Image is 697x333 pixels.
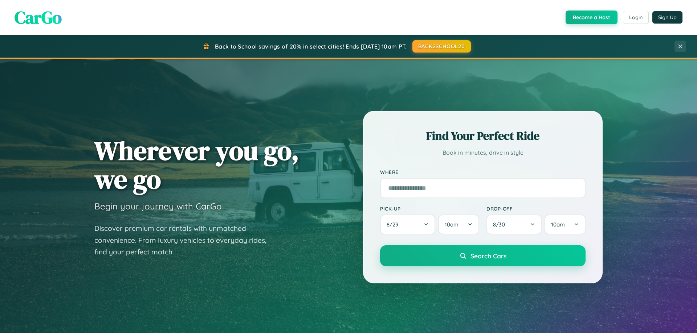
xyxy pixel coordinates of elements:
span: 8 / 29 [387,221,402,228]
span: 10am [445,221,458,228]
label: Pick-up [380,205,479,212]
button: Login [623,11,649,24]
span: CarGo [15,5,62,29]
h2: Find Your Perfect Ride [380,128,586,144]
button: Search Cars [380,245,586,266]
p: Discover premium car rentals with unmatched convenience. From luxury vehicles to everyday rides, ... [94,222,276,258]
button: 8/29 [380,215,435,234]
span: 8 / 30 [493,221,509,228]
button: 10am [438,215,479,234]
p: Book in minutes, drive in style [380,147,586,158]
h1: Wherever you go, we go [94,136,299,193]
button: Sign Up [652,11,682,24]
button: 10am [545,215,586,234]
span: 10am [551,221,565,228]
button: Become a Host [566,11,617,24]
label: Where [380,169,586,175]
label: Drop-off [486,205,586,212]
span: Search Cars [470,252,506,260]
button: BACK2SCHOOL20 [412,40,471,53]
button: 8/30 [486,215,542,234]
span: Back to School savings of 20% in select cities! Ends [DATE] 10am PT. [215,43,407,50]
h3: Begin your journey with CarGo [94,201,222,212]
